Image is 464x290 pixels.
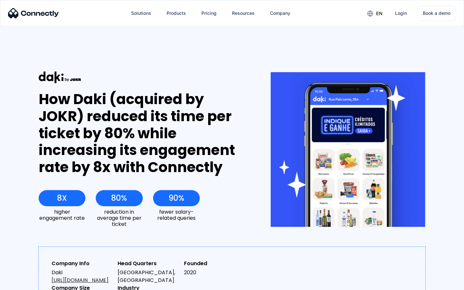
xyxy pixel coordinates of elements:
div: Head Quarters [118,260,179,267]
div: Products [167,9,186,18]
div: Solutions [131,9,151,18]
div: 90% [169,194,184,203]
div: Pricing [201,9,217,18]
a: Login [390,5,412,21]
div: Company [270,9,290,18]
div: Resources [232,9,255,18]
a: Book a demo [417,6,456,21]
div: Login [395,9,407,18]
div: en [376,9,382,18]
div: 80% [111,194,127,203]
ul: Language list [13,279,39,288]
div: How Daki (acquired by JOKR) reduced its time per ticket by 80% while increasing its engagement ra... [39,91,247,176]
aside: Language selected: English [6,279,39,288]
div: Company Info [52,260,112,267]
div: Daki [52,269,112,284]
img: Connectly Logo [8,8,59,18]
div: Founded [184,260,245,267]
div: [GEOGRAPHIC_DATA], [GEOGRAPHIC_DATA] [118,269,179,284]
div: reduction in average time per ticket [96,209,142,227]
div: fewer salary-related queries [153,209,200,221]
div: 8X [57,194,67,203]
a: [URL][DOMAIN_NAME] [52,276,109,284]
div: higher engagement rate [39,209,85,221]
div: 2020 [184,269,245,276]
a: Pricing [196,5,222,21]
